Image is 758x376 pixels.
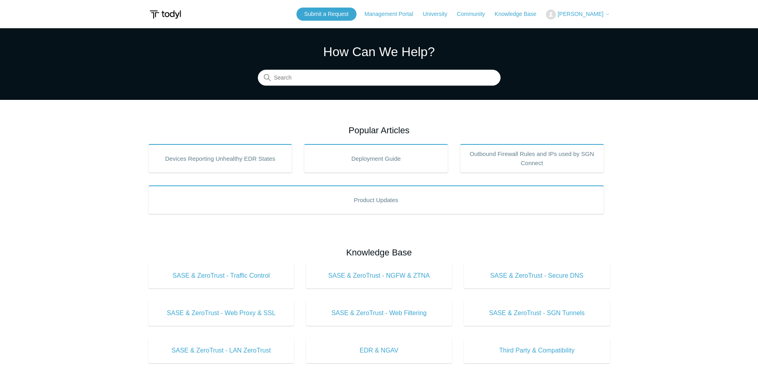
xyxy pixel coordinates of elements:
input: Search [258,70,501,86]
a: SASE & ZeroTrust - Secure DNS [464,263,610,288]
a: Submit a Request [296,8,357,21]
span: SASE & ZeroTrust - SGN Tunnels [476,308,598,318]
span: Third Party & Compatibility [476,346,598,355]
span: SASE & ZeroTrust - Web Proxy & SSL [160,308,283,318]
a: University [423,10,455,18]
h2: Knowledge Base [148,246,610,259]
span: SASE & ZeroTrust - Traffic Control [160,271,283,281]
a: Management Portal [364,10,421,18]
span: SASE & ZeroTrust - Web Filtering [318,308,440,318]
a: Outbound Firewall Rules and IPs used by SGN Connect [460,144,604,173]
a: SASE & ZeroTrust - Traffic Control [148,263,294,288]
a: SASE & ZeroTrust - SGN Tunnels [464,300,610,326]
a: EDR & NGAV [306,338,452,363]
a: Deployment Guide [304,144,448,173]
span: SASE & ZeroTrust - NGFW & ZTNA [318,271,440,281]
a: SASE & ZeroTrust - Web Filtering [306,300,452,326]
a: Product Updates [148,185,604,214]
span: [PERSON_NAME] [557,11,603,17]
a: Third Party & Compatibility [464,338,610,363]
a: SASE & ZeroTrust - LAN ZeroTrust [148,338,294,363]
a: SASE & ZeroTrust - NGFW & ZTNA [306,263,452,288]
h1: How Can We Help? [258,42,501,61]
a: Knowledge Base [495,10,544,18]
a: Community [457,10,493,18]
a: SASE & ZeroTrust - Web Proxy & SSL [148,300,294,326]
button: [PERSON_NAME] [546,10,610,19]
img: Todyl Support Center Help Center home page [148,7,182,22]
a: Devices Reporting Unhealthy EDR States [148,144,292,173]
span: SASE & ZeroTrust - Secure DNS [476,271,598,281]
h2: Popular Articles [148,124,610,137]
span: SASE & ZeroTrust - LAN ZeroTrust [160,346,283,355]
span: EDR & NGAV [318,346,440,355]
